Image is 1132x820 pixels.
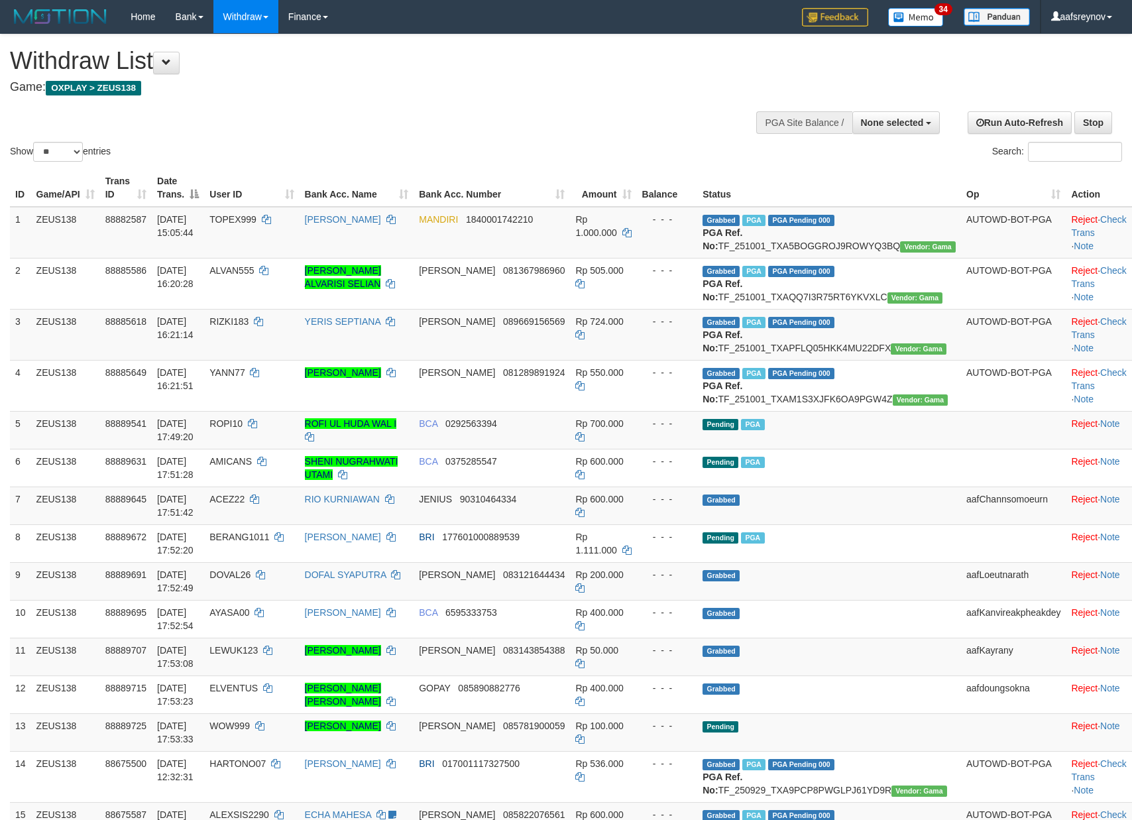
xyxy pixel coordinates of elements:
[10,713,31,751] td: 13
[697,309,961,360] td: TF_251001_TXAPFLQ05HKK4MU22DFX
[961,207,1066,259] td: AUTOWD-BOT-PGA
[31,411,100,449] td: ZEUS138
[1066,411,1131,449] td: ·
[445,607,497,618] span: Copy 6595333753 to clipboard
[703,278,742,302] b: PGA Ref. No:
[10,524,31,562] td: 8
[697,258,961,309] td: TF_251001_TXAQQ7I3R75RT6YKVXLC
[204,169,299,207] th: User ID: activate to sort column ascending
[1066,524,1131,562] td: ·
[419,456,437,467] span: BCA
[209,721,250,731] span: WOW999
[209,607,249,618] span: AYASA00
[1100,418,1120,429] a: Note
[442,758,520,769] span: Copy 017001117327500 to clipboard
[575,265,623,276] span: Rp 505.000
[642,366,693,379] div: - - -
[419,214,458,225] span: MANDIRI
[419,494,452,504] span: JENIUS
[1074,785,1094,795] a: Note
[1071,418,1098,429] a: Reject
[768,215,834,226] span: PGA Pending
[1066,600,1131,638] td: ·
[888,8,944,27] img: Button%20Memo.svg
[419,721,495,731] span: [PERSON_NAME]
[1071,569,1098,580] a: Reject
[642,681,693,695] div: - - -
[305,645,381,656] a: [PERSON_NAME]
[703,721,738,732] span: Pending
[642,530,693,544] div: - - -
[1071,367,1126,391] a: Check Trans
[209,316,249,327] span: RIZKI183
[575,569,623,580] span: Rp 200.000
[1100,532,1120,542] a: Note
[105,316,146,327] span: 88885618
[305,532,381,542] a: [PERSON_NAME]
[1066,360,1131,411] td: · ·
[31,360,100,411] td: ZEUS138
[742,759,765,770] span: Marked by aaftrukkakada
[503,645,565,656] span: Copy 083143854388 to clipboard
[1071,607,1098,618] a: Reject
[209,645,258,656] span: LEWUK123
[157,214,194,238] span: [DATE] 15:05:44
[741,457,764,468] span: Marked by aafnoeunsreypich
[575,607,623,618] span: Rp 400.000
[10,207,31,259] td: 1
[209,532,269,542] span: BERANG1011
[703,457,738,468] span: Pending
[157,367,194,391] span: [DATE] 16:21:51
[305,494,380,504] a: RIO KURNIAWAN
[10,258,31,309] td: 2
[703,215,740,226] span: Grabbed
[575,316,623,327] span: Rp 724.000
[10,411,31,449] td: 5
[1071,721,1098,731] a: Reject
[642,455,693,468] div: - - -
[697,169,961,207] th: Status
[703,646,740,657] span: Grabbed
[105,265,146,276] span: 88885586
[10,309,31,360] td: 3
[703,532,738,544] span: Pending
[703,266,740,277] span: Grabbed
[575,721,623,731] span: Rp 100.000
[305,809,371,820] a: ECHA MAHESA
[1066,487,1131,524] td: ·
[10,142,111,162] label: Show entries
[442,532,520,542] span: Copy 177601000889539 to clipboard
[961,751,1066,802] td: AUTOWD-BOT-PGA
[10,751,31,802] td: 14
[961,600,1066,638] td: aafKanvireakpheakdey
[570,169,636,207] th: Amount: activate to sort column ascending
[1074,292,1094,302] a: Note
[1071,809,1098,820] a: Reject
[209,214,256,225] span: TOPEX999
[105,494,146,504] span: 88889645
[305,721,381,731] a: [PERSON_NAME]
[157,456,194,480] span: [DATE] 17:51:28
[703,570,740,581] span: Grabbed
[305,758,381,769] a: [PERSON_NAME]
[209,809,269,820] span: ALEXSIS2290
[460,494,517,504] span: Copy 90310464334 to clipboard
[105,367,146,378] span: 88885649
[1028,142,1122,162] input: Search:
[305,316,380,327] a: YERIS SEPTIANA
[642,644,693,657] div: - - -
[642,417,693,430] div: - - -
[157,265,194,289] span: [DATE] 16:20:28
[209,456,252,467] span: AMICANS
[10,487,31,524] td: 7
[1074,394,1094,404] a: Note
[961,360,1066,411] td: AUTOWD-BOT-PGA
[157,494,194,518] span: [DATE] 17:51:42
[10,48,742,74] h1: Withdraw List
[157,607,194,631] span: [DATE] 17:52:54
[1066,751,1131,802] td: · ·
[1100,494,1120,504] a: Note
[10,81,742,94] h4: Game:
[961,562,1066,600] td: aafLoeutnarath
[157,532,194,556] span: [DATE] 17:52:20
